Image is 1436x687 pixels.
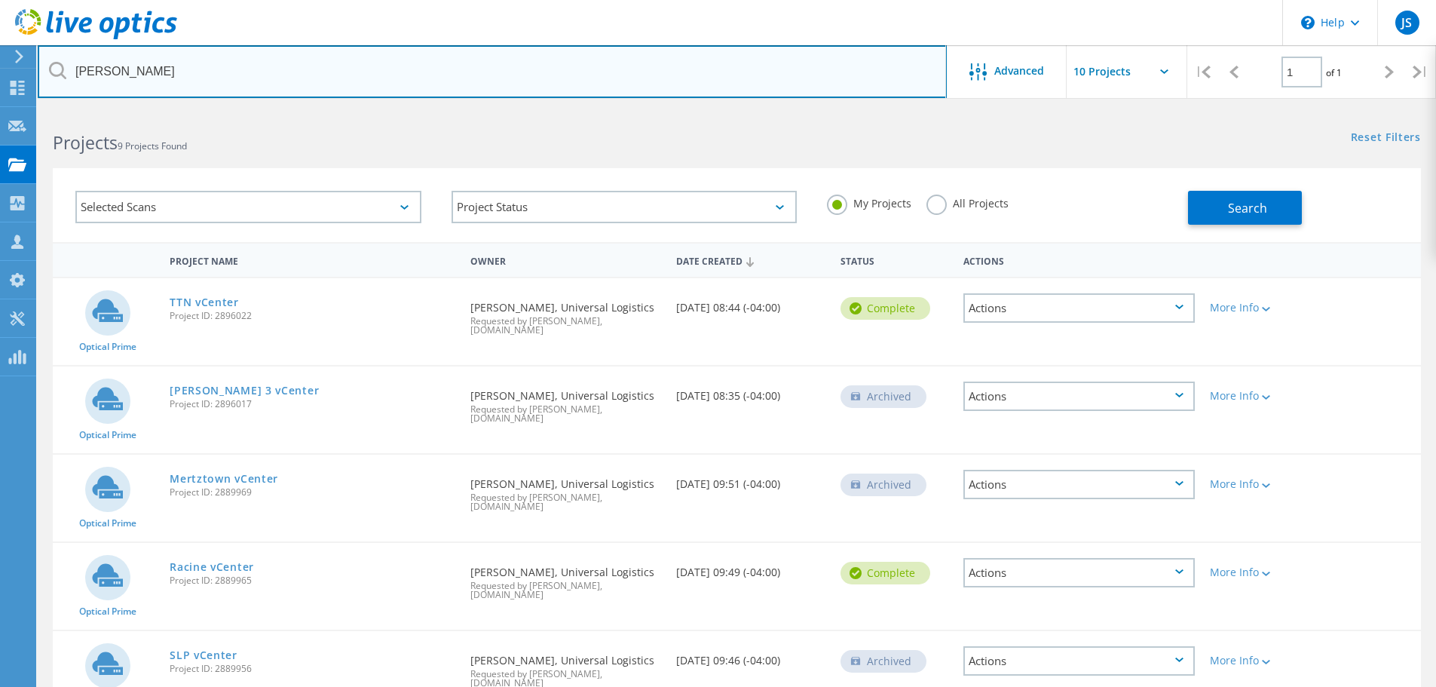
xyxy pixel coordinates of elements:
span: Optical Prime [79,607,136,616]
a: Live Optics Dashboard [15,32,177,42]
div: Actions [963,470,1195,499]
span: JS [1401,17,1412,29]
span: Search [1228,200,1267,216]
span: of 1 [1326,66,1342,79]
div: Date Created [669,246,833,274]
button: Search [1188,191,1302,225]
div: Complete [840,297,930,320]
div: [PERSON_NAME], Universal Logistics [463,367,668,438]
div: Actions [963,558,1195,587]
span: Optical Prime [79,342,136,351]
span: Requested by [PERSON_NAME], [DOMAIN_NAME] [470,317,660,335]
div: [DATE] 08:44 (-04:00) [669,278,833,328]
div: Complete [840,562,930,584]
div: More Info [1210,479,1304,489]
span: Requested by [PERSON_NAME], [DOMAIN_NAME] [470,581,660,600]
input: Search projects by name, owner, ID, company, etc [38,45,947,98]
span: 9 Projects Found [118,140,187,152]
div: Owner [463,246,668,274]
div: More Info [1210,302,1304,313]
div: More Info [1210,655,1304,666]
b: Projects [53,130,118,155]
div: | [1405,45,1436,99]
div: [DATE] 09:46 (-04:00) [669,631,833,681]
div: | [1187,45,1218,99]
div: [DATE] 08:35 (-04:00) [669,367,833,416]
a: Reset Filters [1351,132,1421,145]
div: Project Status [452,191,798,223]
span: Requested by [PERSON_NAME], [DOMAIN_NAME] [470,405,660,423]
span: Requested by [PERSON_NAME], [DOMAIN_NAME] [470,493,660,511]
div: [DATE] 09:49 (-04:00) [669,543,833,593]
div: Selected Scans [75,191,421,223]
div: More Info [1210,567,1304,578]
label: All Projects [926,195,1009,209]
a: Mertztown vCenter [170,474,278,484]
span: Optical Prime [79,519,136,528]
div: More Info [1210,391,1304,401]
div: Archived [840,474,926,496]
span: Project ID: 2889965 [170,576,455,585]
span: Advanced [994,66,1044,76]
div: Archived [840,650,926,673]
span: Project ID: 2896022 [170,311,455,320]
a: [PERSON_NAME] 3 vCenter [170,385,319,396]
span: Project ID: 2889969 [170,488,455,497]
div: Actions [963,382,1195,411]
span: Project ID: 2889956 [170,664,455,673]
div: Archived [840,385,926,408]
a: SLP vCenter [170,650,237,661]
a: Racine vCenter [170,562,254,572]
div: Actions [956,246,1202,274]
div: [PERSON_NAME], Universal Logistics [463,543,668,615]
svg: \n [1301,16,1315,29]
div: [DATE] 09:51 (-04:00) [669,455,833,505]
span: Optical Prime [79,431,136,440]
div: Actions [963,646,1195,676]
label: My Projects [827,195,911,209]
div: Status [833,246,956,274]
span: Project ID: 2896017 [170,400,455,409]
div: Actions [963,293,1195,323]
div: [PERSON_NAME], Universal Logistics [463,278,668,350]
div: Project Name [162,246,463,274]
a: TTN vCenter [170,297,239,308]
div: [PERSON_NAME], Universal Logistics [463,455,668,526]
